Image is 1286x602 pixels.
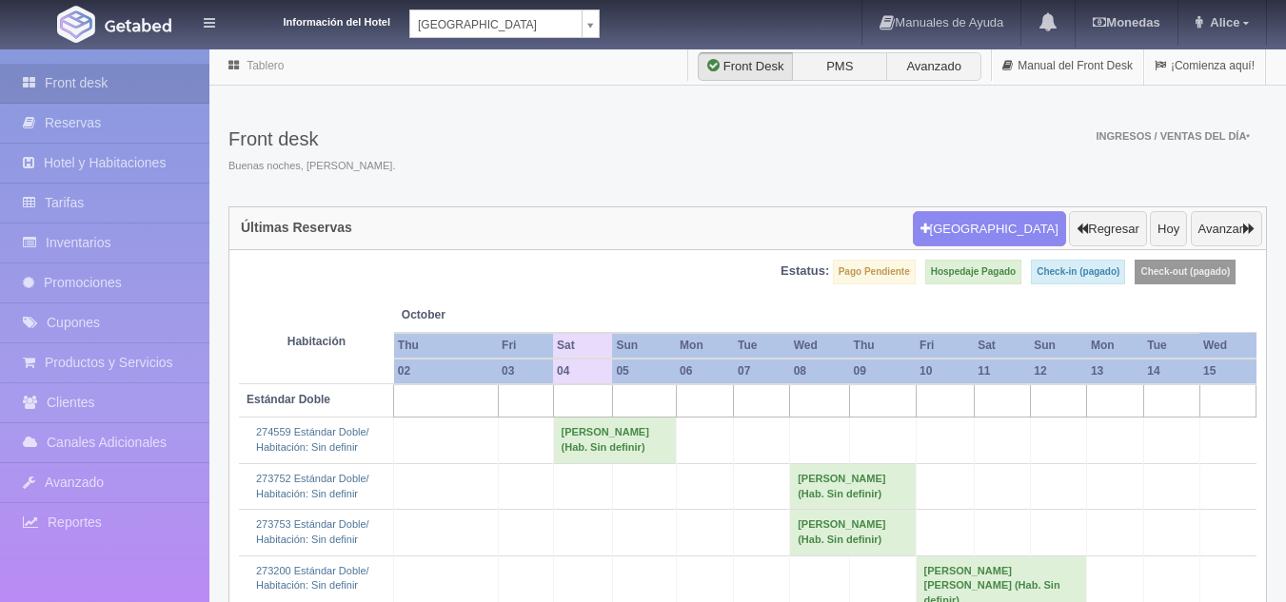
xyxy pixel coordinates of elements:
[402,307,545,323] span: October
[790,333,850,359] th: Wed
[781,262,829,281] label: Estatus:
[1030,359,1087,384] th: 12
[1205,15,1239,29] span: Alice
[676,359,734,384] th: 06
[1087,333,1143,359] th: Mon
[553,418,676,463] td: [PERSON_NAME] (Hab. Sin definir)
[1199,359,1256,384] th: 15
[916,333,974,359] th: Fri
[57,6,95,43] img: Getabed
[886,52,981,81] label: Avanzado
[925,260,1021,284] label: Hospedaje Pagado
[698,52,793,81] label: Front Desk
[1135,260,1236,284] label: Check-out (pagado)
[850,333,917,359] th: Thu
[1087,359,1143,384] th: 13
[850,359,917,384] th: 09
[790,510,916,555] td: [PERSON_NAME] (Hab. Sin definir)
[228,128,395,149] h3: Front desk
[287,335,346,348] strong: Habitación
[256,518,369,545] a: 273753 Estándar Doble/Habitación: Sin definir
[256,426,369,453] a: 274559 Estándar Doble/Habitación: Sin definir
[553,359,612,384] th: 04
[612,333,676,359] th: Sun
[498,359,553,384] th: 03
[974,359,1030,384] th: 11
[1143,359,1199,384] th: 14
[394,359,498,384] th: 02
[913,211,1066,247] button: [GEOGRAPHIC_DATA]
[734,333,790,359] th: Tue
[256,473,369,499] a: 273752 Estándar Doble/Habitación: Sin definir
[105,18,171,32] img: Getabed
[790,359,850,384] th: 08
[1031,260,1125,284] label: Check-in (pagado)
[498,333,553,359] th: Fri
[974,333,1030,359] th: Sat
[916,359,974,384] th: 10
[833,260,916,284] label: Pago Pendiente
[553,333,612,359] th: Sat
[1096,130,1250,142] span: Ingresos / Ventas del día
[790,463,916,509] td: [PERSON_NAME] (Hab. Sin definir)
[1199,333,1256,359] th: Wed
[394,333,498,359] th: Thu
[256,565,369,592] a: 273200 Estándar Doble/Habitación: Sin definir
[612,359,676,384] th: 05
[676,333,734,359] th: Mon
[734,359,790,384] th: 07
[409,10,600,38] a: [GEOGRAPHIC_DATA]
[1143,333,1199,359] th: Tue
[792,52,887,81] label: PMS
[1030,333,1087,359] th: Sun
[238,10,390,30] dt: Información del Hotel
[241,221,352,235] h4: Últimas Reservas
[1191,211,1262,247] button: Avanzar
[992,48,1143,85] a: Manual del Front Desk
[418,10,574,39] span: [GEOGRAPHIC_DATA]
[1093,15,1159,29] b: Monedas
[1069,211,1146,247] button: Regresar
[1150,211,1187,247] button: Hoy
[247,59,284,72] a: Tablero
[1144,48,1265,85] a: ¡Comienza aquí!
[228,159,395,174] span: Buenas noches, [PERSON_NAME].
[247,393,330,406] b: Estándar Doble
